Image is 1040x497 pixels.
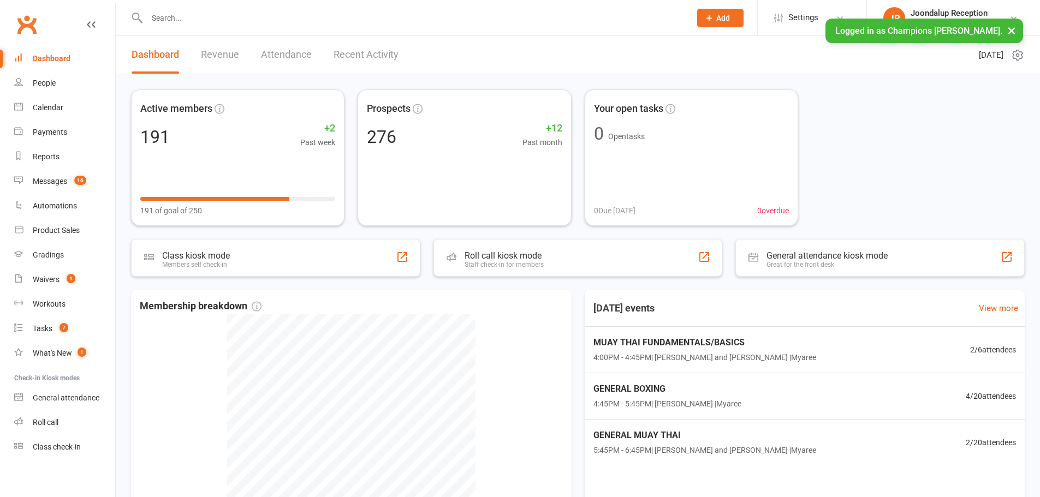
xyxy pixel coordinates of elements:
[14,292,115,316] a: Workouts
[608,132,645,141] span: Open tasks
[594,101,663,117] span: Your open tasks
[14,145,115,169] a: Reports
[594,205,635,217] span: 0 Due [DATE]
[14,435,115,459] a: Class kiosk mode
[33,250,64,259] div: Gradings
[33,54,70,63] div: Dashboard
[14,46,115,71] a: Dashboard
[33,103,63,112] div: Calendar
[140,128,170,146] div: 191
[140,298,262,314] span: Membership breakdown
[201,36,239,74] a: Revenue
[33,226,80,235] div: Product Sales
[970,344,1016,356] span: 2 / 6 attendees
[14,410,115,435] a: Roll call
[33,177,67,185] div: Messages
[716,14,730,22] span: Add
[465,250,544,261] div: Roll call kiosk mode
[33,349,72,357] div: What's New
[300,136,335,148] span: Past week
[33,418,58,427] div: Roll call
[788,5,818,30] span: Settings
[14,316,115,341] a: Tasks 7
[522,136,562,148] span: Past month
[14,169,115,194] a: Messages 16
[14,267,115,292] a: Waivers 1
[33,393,99,402] div: General attendance
[585,298,663,318] h3: [DATE] events
[14,120,115,145] a: Payments
[33,152,60,161] div: Reports
[33,300,66,308] div: Workouts
[14,341,115,366] a: What's New1
[334,36,399,74] a: Recent Activity
[14,95,115,120] a: Calendar
[757,205,789,217] span: 0 overdue
[33,275,60,284] div: Waivers
[162,261,230,268] div: Members self check-in
[33,324,52,333] div: Tasks
[979,49,1003,62] span: [DATE]
[140,101,212,117] span: Active members
[144,10,683,26] input: Search...
[14,194,115,218] a: Automations
[911,8,1009,18] div: Joondalup Reception
[367,128,396,146] div: 276
[593,444,816,456] span: 5:45PM - 6:45PM | [PERSON_NAME] and [PERSON_NAME] | Myaree
[966,390,1016,402] span: 4 / 20 attendees
[300,121,335,136] span: +2
[979,302,1018,315] a: View more
[14,386,115,410] a: General attendance kiosk mode
[78,348,86,357] span: 1
[593,351,816,363] span: 4:00PM - 4:45PM | [PERSON_NAME] and [PERSON_NAME] | Myaree
[593,428,816,442] span: GENERAL MUAY THAI
[766,261,888,268] div: Great for the front desk
[67,274,75,283] span: 1
[14,243,115,267] a: Gradings
[593,382,741,396] span: GENERAL BOXING
[1002,19,1021,42] button: ×
[966,436,1016,448] span: 2 / 20 attendees
[697,9,744,27] button: Add
[593,336,816,350] span: MUAY THAI FUNDAMENTALS/BASICS
[911,18,1009,28] div: Champions [PERSON_NAME]
[835,26,1002,36] span: Logged in as Champions [PERSON_NAME].
[14,218,115,243] a: Product Sales
[261,36,312,74] a: Attendance
[60,323,68,332] span: 7
[33,442,81,451] div: Class check-in
[465,261,544,268] div: Staff check-in for members
[14,71,115,95] a: People
[33,128,67,136] div: Payments
[140,205,202,217] span: 191 of goal of 250
[33,201,77,210] div: Automations
[883,7,905,29] div: JR
[132,36,179,74] a: Dashboard
[766,250,888,261] div: General attendance kiosk mode
[367,101,411,117] span: Prospects
[74,176,86,185] span: 16
[13,11,40,38] a: Clubworx
[594,125,604,142] div: 0
[522,121,562,136] span: +12
[33,79,56,87] div: People
[593,398,741,410] span: 4:45PM - 5:45PM | [PERSON_NAME] | Myaree
[162,250,230,261] div: Class kiosk mode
